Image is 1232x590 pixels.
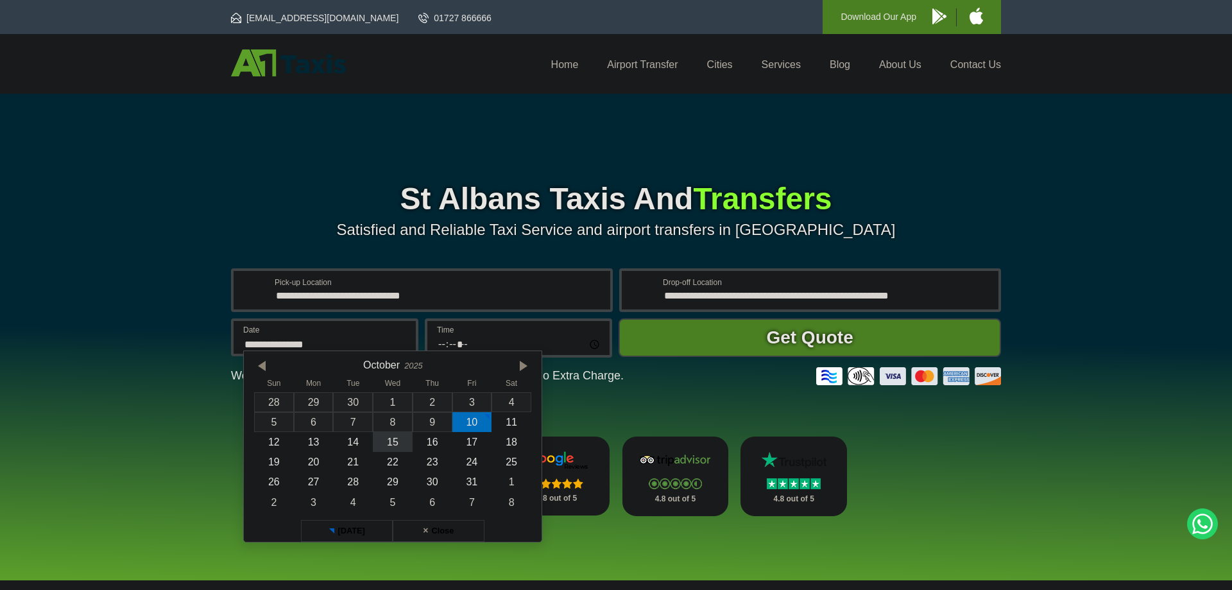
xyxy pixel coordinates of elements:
div: 11 October 2025 [492,412,531,432]
div: 13 October 2025 [294,432,334,452]
img: Credit And Debit Cards [816,367,1001,385]
img: A1 Taxis iPhone App [970,8,983,24]
button: Get Quote [619,318,1001,357]
div: 29 October 2025 [373,472,413,492]
div: 27 October 2025 [294,472,334,492]
a: About Us [879,59,921,70]
div: 26 October 2025 [254,472,294,492]
div: 03 October 2025 [452,392,492,412]
p: Download Our App [841,9,916,25]
div: 21 October 2025 [333,452,373,472]
a: Airport Transfer [607,59,678,70]
a: Cities [707,59,733,70]
div: 04 October 2025 [492,392,531,412]
span: The Car at No Extra Charge. [477,369,624,382]
button: [DATE] [301,520,393,542]
div: 06 November 2025 [413,492,452,512]
a: Google Stars 4.8 out of 5 [504,437,610,516]
div: 02 November 2025 [254,492,294,512]
div: 08 October 2025 [373,412,413,432]
div: 31 October 2025 [452,472,492,492]
th: Wednesday [373,379,413,392]
img: Stars [530,478,583,489]
div: 17 October 2025 [452,432,492,452]
div: 07 October 2025 [333,412,373,432]
label: Pick-up Location [275,279,603,286]
div: 05 November 2025 [373,492,413,512]
div: 22 October 2025 [373,452,413,472]
div: 05 October 2025 [254,412,294,432]
a: Contact Us [950,59,1001,70]
th: Thursday [413,379,452,392]
p: 4.8 out of 5 [755,491,833,507]
img: A1 Taxis St Albans LTD [231,49,346,76]
img: Stars [767,478,821,489]
div: 25 October 2025 [492,452,531,472]
label: Date [243,326,408,334]
div: 19 October 2025 [254,452,294,472]
div: 20 October 2025 [294,452,334,472]
div: 30 October 2025 [413,472,452,492]
th: Monday [294,379,334,392]
div: 18 October 2025 [492,432,531,452]
p: 4.8 out of 5 [637,491,715,507]
a: Services [762,59,801,70]
th: Sunday [254,379,294,392]
div: 24 October 2025 [452,452,492,472]
p: 4.8 out of 5 [518,490,596,507]
div: 10 October 2025 [452,412,492,432]
p: Satisfied and Reliable Taxi Service and airport transfers in [GEOGRAPHIC_DATA] [231,221,1001,239]
a: 01727 866666 [418,12,492,24]
div: 06 October 2025 [294,412,334,432]
div: 03 November 2025 [294,492,334,512]
div: 23 October 2025 [413,452,452,472]
div: 16 October 2025 [413,432,452,452]
div: October [363,359,400,371]
h1: St Albans Taxis And [231,184,1001,214]
div: 08 November 2025 [492,492,531,512]
span: Transfers [693,182,832,216]
th: Friday [452,379,492,392]
th: Saturday [492,379,531,392]
div: 28 September 2025 [254,392,294,412]
a: Home [551,59,579,70]
label: Drop-off Location [663,279,991,286]
div: 12 October 2025 [254,432,294,452]
img: Google [518,451,595,470]
div: 01 October 2025 [373,392,413,412]
a: Trustpilot Stars 4.8 out of 5 [740,437,847,516]
div: 2025 [404,361,422,370]
a: Blog [830,59,850,70]
p: We Now Accept Card & Contactless Payment In [231,369,624,383]
div: 29 September 2025 [294,392,334,412]
div: 09 October 2025 [413,412,452,432]
img: Stars [649,478,702,489]
div: 04 November 2025 [333,492,373,512]
label: Time [437,326,602,334]
div: 14 October 2025 [333,432,373,452]
div: 30 September 2025 [333,392,373,412]
div: 28 October 2025 [333,472,373,492]
button: Close [393,520,484,542]
div: 01 November 2025 [492,472,531,492]
th: Tuesday [333,379,373,392]
a: Tripadvisor Stars 4.8 out of 5 [622,437,729,516]
img: Tripadvisor [637,451,714,470]
img: Trustpilot [755,451,832,470]
div: 07 November 2025 [452,492,492,512]
div: 15 October 2025 [373,432,413,452]
a: [EMAIL_ADDRESS][DOMAIN_NAME] [231,12,398,24]
div: 02 October 2025 [413,392,452,412]
img: A1 Taxis Android App [932,8,946,24]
